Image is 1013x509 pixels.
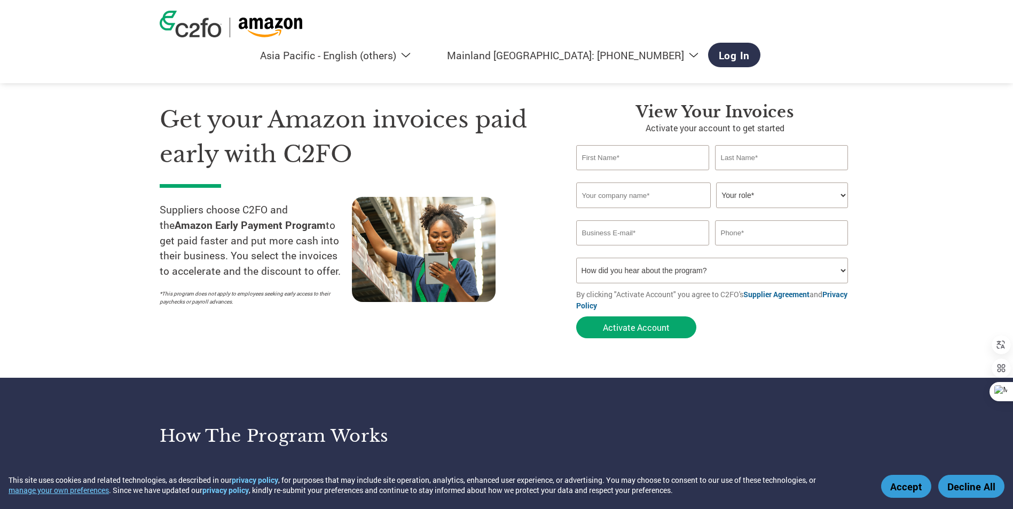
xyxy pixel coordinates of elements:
a: Log In [708,43,761,67]
img: Amazon [238,18,303,37]
input: Invalid Email format [576,220,710,245]
button: Decline All [938,475,1004,498]
h1: Get your Amazon invoices paid early with C2FO [160,102,544,171]
button: manage your own preferences [9,485,109,495]
div: Inavlid Phone Number [715,246,849,253]
a: Privacy Policy [576,289,847,311]
input: Phone* [715,220,849,245]
div: Invalid first name or first name is too long [576,171,710,178]
input: Your company name* [576,182,711,208]
a: privacy policy [232,475,278,485]
p: By clicking "Activate Account" you agree to C2FO's and [576,289,854,311]
div: Invalid company name or company name is too long [576,209,849,216]
p: Activate your account to get started [576,122,854,134]
div: Invalid last name or last name is too long [715,171,849,178]
input: First Name* [576,145,710,170]
button: Accept [881,475,931,498]
img: supply chain worker [352,197,496,302]
div: Inavlid Email Address [576,246,710,253]
img: c2fo logo [160,11,222,37]
p: Suppliers choose C2FO and the to get paid faster and put more cash into their business. You selec... [160,202,352,279]
h3: How the program works [160,425,493,447]
strong: Amazon Early Payment Program [175,218,326,232]
a: privacy policy [202,485,249,495]
p: *This program does not apply to employees seeking early access to their paychecks or payroll adva... [160,290,341,306]
h3: View your invoices [576,102,854,122]
select: Title/Role [716,182,848,208]
div: This site uses cookies and related technologies, as described in our , for purposes that may incl... [9,475,866,495]
input: Last Name* [715,145,849,170]
a: Supplier Agreement [743,289,810,299]
button: Activate Account [576,316,696,338]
